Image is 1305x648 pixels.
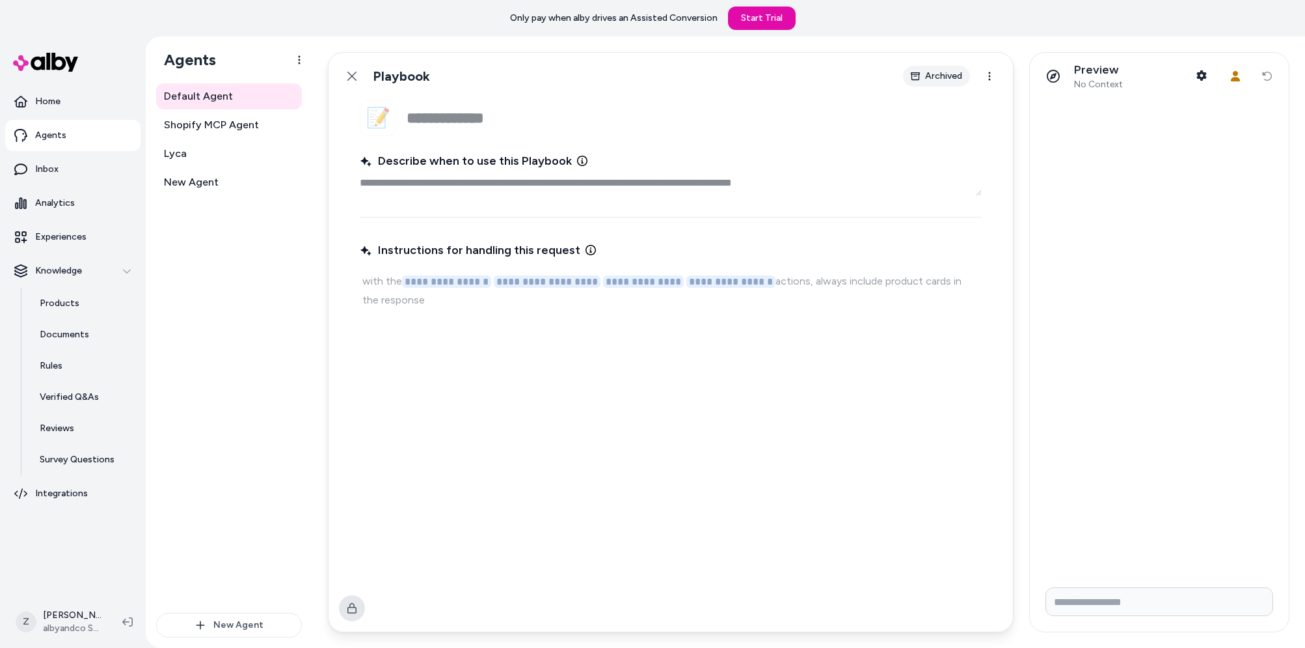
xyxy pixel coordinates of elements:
[510,12,718,25] p: Only pay when alby drives an Assisted Conversion
[40,297,79,310] p: Products
[27,319,141,350] a: Documents
[5,478,141,509] a: Integrations
[35,197,75,210] p: Analytics
[35,487,88,500] p: Integrations
[40,453,114,466] p: Survey Questions
[40,391,99,404] p: Verified Q&As
[156,112,302,138] a: Shopify MCP Agent
[156,613,302,638] button: New Agent
[43,622,101,635] span: albyandco SolCon
[27,444,141,475] a: Survey Questions
[5,120,141,151] a: Agents
[164,175,219,190] span: New Agent
[360,152,572,170] span: Describe when to use this Playbook
[40,359,62,373] p: Rules
[43,609,101,622] p: [PERSON_NAME]
[5,86,141,117] a: Home
[35,129,66,142] p: Agents
[1074,79,1123,91] span: No Context
[8,601,112,643] button: Z[PERSON_NAME]albyandco SolCon
[156,169,302,195] a: New Agent
[925,70,962,83] span: Archived
[27,382,141,413] a: Verified Q&As
[27,288,141,319] a: Products
[5,188,141,219] a: Analytics
[27,413,141,444] a: Reviews
[16,612,36,632] span: Z
[5,154,141,185] a: Inbox
[35,95,61,108] p: Home
[360,241,580,259] span: Instructions for handling this request
[1074,63,1123,77] p: Preview
[164,146,187,162] span: Lyca
[164,89,233,104] span: Default Agent
[5,255,141,287] button: Knowledge
[164,117,259,133] span: Shopify MCP Agent
[13,53,78,72] img: alby Logo
[5,221,141,253] a: Experiences
[40,422,74,435] p: Reviews
[27,350,141,382] a: Rules
[373,68,430,85] h1: Playbook
[40,328,89,341] p: Documents
[156,141,302,167] a: Lyca
[35,264,82,277] p: Knowledge
[156,83,302,109] a: Default Agent
[362,272,979,309] p: with the actions, always include product cards in the response
[154,50,216,70] h1: Agents
[728,7,796,30] a: Start Trial
[35,163,59,176] p: Inbox
[1045,587,1273,616] input: Write your prompt here
[35,231,87,244] p: Experiences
